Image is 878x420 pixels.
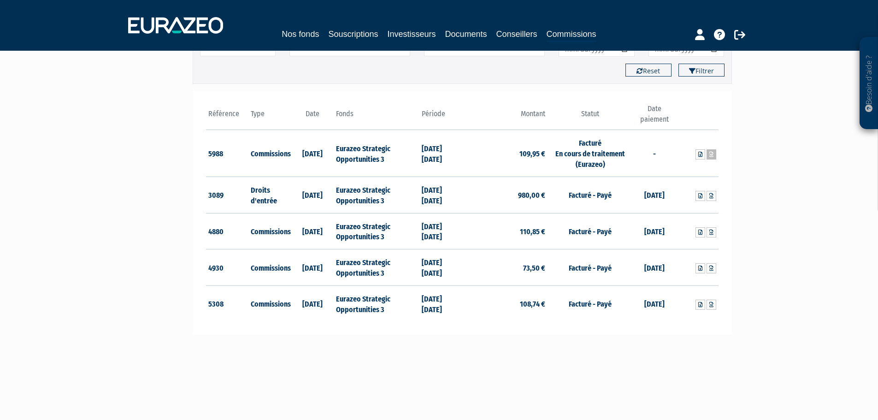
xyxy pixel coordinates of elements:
a: Souscriptions [328,28,378,41]
td: 5988 [206,130,249,177]
td: Eurazeo Strategic Opportunities 3 [334,177,419,213]
td: 73,50 € [462,249,548,286]
td: Commissions [248,285,291,321]
td: Eurazeo Strategic Opportunities 3 [334,213,419,249]
th: Référence [206,104,249,130]
td: [DATE] [291,249,334,286]
td: Eurazeo Strategic Opportunities 3 [334,285,419,321]
td: [DATE] [DATE] [419,249,462,286]
td: Eurazeo Strategic Opportunities 3 [334,130,419,177]
a: Nos fonds [282,28,319,41]
th: Statut [548,104,633,130]
th: Date paiement [633,104,676,130]
td: Eurazeo Strategic Opportunities 3 [334,249,419,286]
td: Commissions [248,213,291,249]
a: Investisseurs [387,28,436,41]
td: Facturé - Payé [548,177,633,213]
th: Montant [462,104,548,130]
td: Facturé - Payé [548,213,633,249]
p: Besoin d'aide ? [864,42,874,125]
td: - [633,130,676,177]
a: Commissions [547,28,596,42]
th: Date [291,104,334,130]
a: Conseillers [496,28,537,41]
img: 1732889491-logotype_eurazeo_blanc_rvb.png [128,17,223,34]
td: [DATE] [DATE] [419,213,462,249]
td: Facturé - Payé [548,249,633,286]
td: [DATE] [633,177,676,213]
td: Facturé En cours de traitement (Eurazeo) [548,130,633,177]
td: [DATE] [291,177,334,213]
td: Facturé - Payé [548,285,633,321]
td: [DATE] [DATE] [419,285,462,321]
th: Fonds [334,104,419,130]
td: [DATE] [291,285,334,321]
td: Commissions [248,130,291,177]
button: Filtrer [678,64,725,77]
td: [DATE] [291,213,334,249]
th: Type [248,104,291,130]
td: 108,74 € [462,285,548,321]
td: 980,00 € [462,177,548,213]
a: Documents [445,28,487,41]
th: Période [419,104,462,130]
td: 109,95 € [462,130,548,177]
td: 3089 [206,177,249,213]
td: Commissions [248,249,291,286]
td: [DATE] [291,130,334,177]
td: 110,85 € [462,213,548,249]
td: [DATE] [DATE] [419,177,462,213]
td: 5308 [206,285,249,321]
td: 4880 [206,213,249,249]
td: Droits d'entrée [248,177,291,213]
td: [DATE] [633,249,676,286]
button: Reset [625,64,672,77]
td: [DATE] [633,285,676,321]
td: [DATE] [633,213,676,249]
td: 4930 [206,249,249,286]
td: [DATE] [DATE] [419,130,462,177]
